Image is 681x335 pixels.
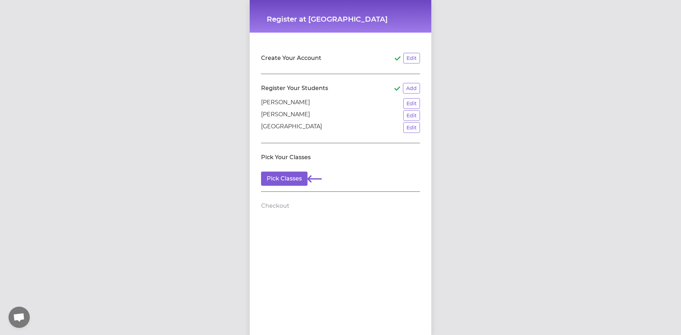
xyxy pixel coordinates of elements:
[403,110,420,121] button: Edit
[403,98,420,109] button: Edit
[261,153,311,162] h2: Pick Your Classes
[261,122,322,133] p: [GEOGRAPHIC_DATA]
[261,98,310,109] p: [PERSON_NAME]
[9,307,30,328] a: Open chat
[267,14,414,24] h1: Register at [GEOGRAPHIC_DATA]
[403,122,420,133] button: Edit
[261,84,328,93] h2: Register Your Students
[261,110,310,121] p: [PERSON_NAME]
[403,83,420,94] button: Add
[261,202,289,210] h2: Checkout
[261,172,308,186] button: Pick Classes
[403,53,420,63] button: Edit
[261,54,321,62] h2: Create Your Account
